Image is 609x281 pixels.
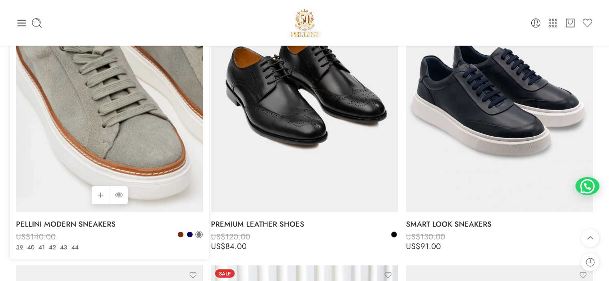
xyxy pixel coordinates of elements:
span: US$ [16,231,30,243]
span: US$ [211,241,225,252]
bdi: 91.00 [406,241,441,252]
a: Black [390,231,398,238]
a: Login / Register [530,18,541,29]
a: 40 [25,243,36,252]
a: Cart [565,18,576,29]
bdi: 120.00 [211,231,250,243]
span: US$ [406,231,420,243]
a: 42 [47,243,58,252]
bdi: 140.00 [16,231,56,243]
img: Pellini [287,6,322,40]
a: Grey [195,231,203,238]
bdi: 84.00 [211,241,247,252]
a: Brown [177,231,184,238]
span: US$ [211,231,225,243]
a: PELLINI MODERN SNEAKERS [16,216,203,232]
a: 43 [58,243,69,252]
span: US$ [16,241,30,252]
a: QUICK SHOP [110,186,128,204]
a: Pellini - [287,6,322,40]
span: Sale [215,269,235,278]
bdi: 98.00 [16,241,52,252]
bdi: 130.00 [406,231,445,243]
span: US$ [406,241,420,252]
a: Select options for “PELLINI MODERN SNEAKERS” [92,186,110,204]
a: PREMIUM LEATHER SHOES [211,216,398,232]
a: SMART LOOK SNEAKERS [406,216,593,232]
a: Dark Navy [186,231,193,238]
a: Wishlist [582,18,593,29]
a: 39 [14,243,25,252]
a: 44 [69,243,80,252]
a: 41 [36,243,47,252]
